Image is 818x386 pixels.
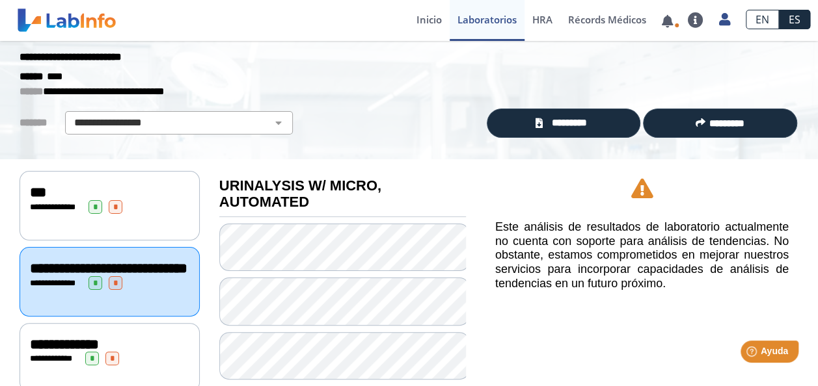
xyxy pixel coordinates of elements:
[219,177,381,210] b: URINALYSIS W/ MICRO, AUTOMATED
[532,13,552,26] span: HRA
[495,220,789,290] h5: Este análisis de resultados de laboratorio actualmente no cuenta con soporte para análisis de ten...
[779,10,810,29] a: ES
[746,10,779,29] a: EN
[702,335,804,372] iframe: Help widget launcher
